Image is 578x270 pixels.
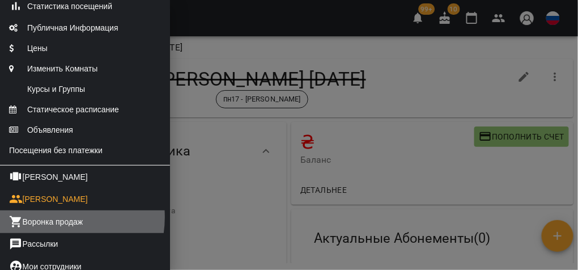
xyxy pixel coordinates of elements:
span: Статическое расписание [9,104,119,115]
span: Курсы и Группы [9,83,85,95]
span: Изменить Комнаты [9,63,97,74]
span: Объявления [9,124,73,136]
span: Статистика посещений [27,1,112,12]
span: Цены [9,43,48,54]
span: Посещения без платежки [9,145,103,156]
span: Публичная Информация [9,22,118,33]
